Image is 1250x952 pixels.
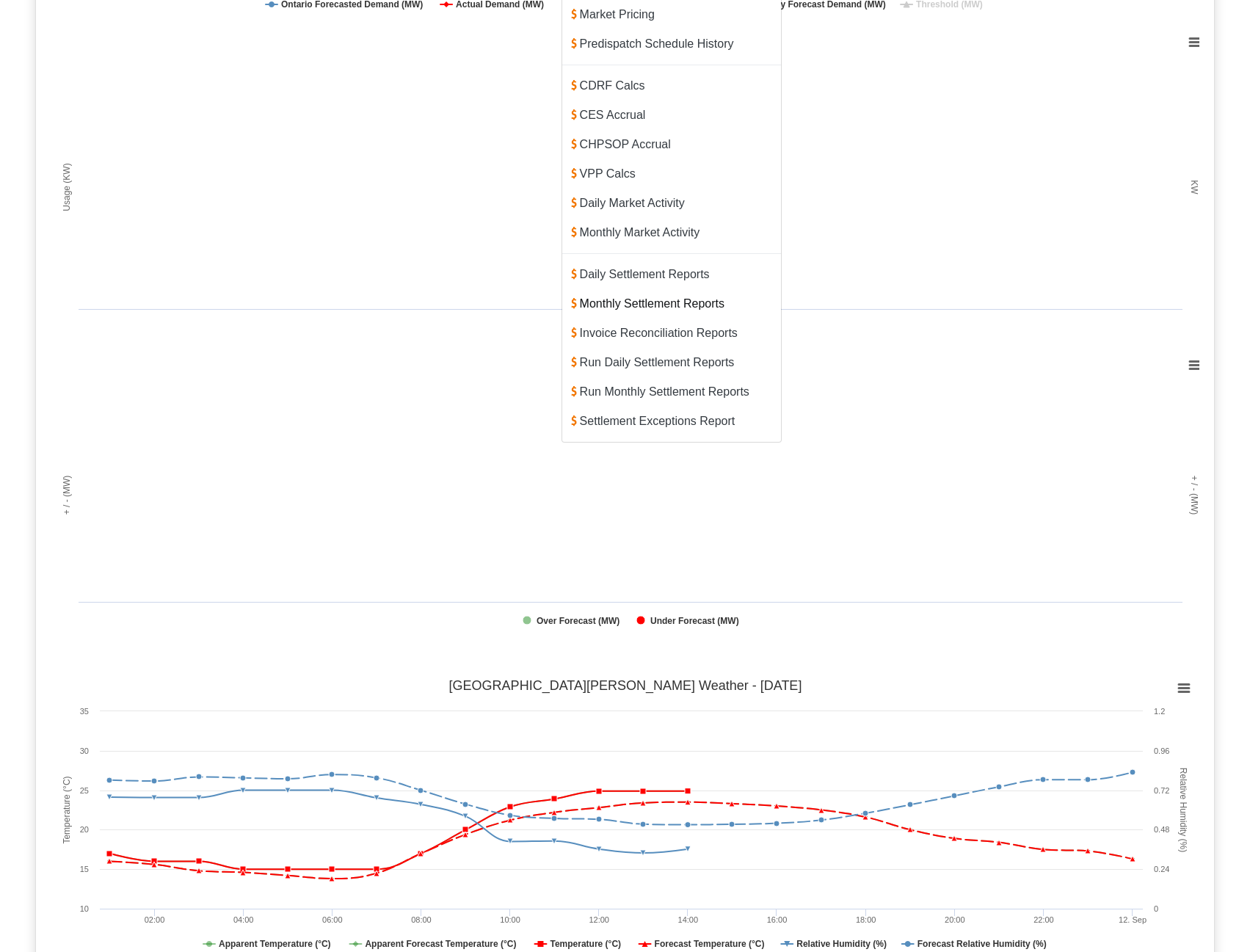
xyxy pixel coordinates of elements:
[562,407,781,436] a: Settlement Exceptions Report
[562,260,781,289] a: Daily Settlement Reports
[62,777,72,844] tspan: Temperature (°C)
[322,915,343,924] text: 06:00
[655,939,765,949] tspan: Forecast Temperature (°C)
[1189,180,1199,195] tspan: KW
[449,678,802,694] tspan: [GEOGRAPHIC_DATA][PERSON_NAME] Weather - [DATE]
[1178,768,1188,852] tspan: Relative Humidity (%)
[562,101,781,130] a: CES Accrual
[562,348,781,377] a: Run Daily Settlement Reports
[1154,786,1169,795] text: 0.72
[589,915,609,924] text: 12:00
[233,915,254,924] text: 04:00
[80,707,89,716] text: 35
[562,130,781,159] a: CHPSOP Accrual
[1033,915,1054,924] text: 22:00
[1154,707,1165,716] text: 1.2
[562,319,781,348] a: Invoice Reconciliation Reports
[80,825,89,834] text: 20
[537,616,619,626] tspan: Over Forecast (MW)
[80,746,89,755] text: 30
[145,915,165,924] text: 02:00
[80,865,89,873] text: 15
[1154,825,1169,834] text: 0.48
[500,915,520,924] text: 10:00
[562,29,781,59] a: Predispatch Schedule History
[945,915,965,924] text: 20:00
[562,289,781,319] a: Monthly Settlement Reports
[796,939,887,949] tspan: Relative Humidity (%)
[562,218,781,247] a: Monthly Market Activity
[767,915,788,924] text: 16:00
[562,159,781,189] a: VPP Calcs
[678,915,699,924] text: 14:00
[562,377,781,407] a: Run Monthly Settlement Reports
[80,786,89,795] text: 25
[365,939,516,949] tspan: Apparent Forecast Temperature (°C)
[1154,746,1169,755] text: 0.96
[550,939,621,949] tspan: Temperature (°C)
[1154,904,1158,913] text: 0
[856,915,876,924] text: 18:00
[80,904,89,913] text: 10
[1154,865,1169,873] text: 0.24
[411,915,432,924] text: 08:00
[562,71,781,101] a: CDRF Calcs
[917,939,1047,949] tspan: Forecast Relative Humidity (%)
[219,939,331,949] tspan: Apparent Temperature (°C)
[650,616,739,626] tspan: Under Forecast (MW)
[62,163,72,211] tspan: Usage (KW)
[62,476,72,515] tspan: + / - (MW)
[1119,915,1147,924] tspan: 12. Sep
[562,189,781,218] a: Daily Market Activity
[1189,476,1199,515] tspan: + / - (MW)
